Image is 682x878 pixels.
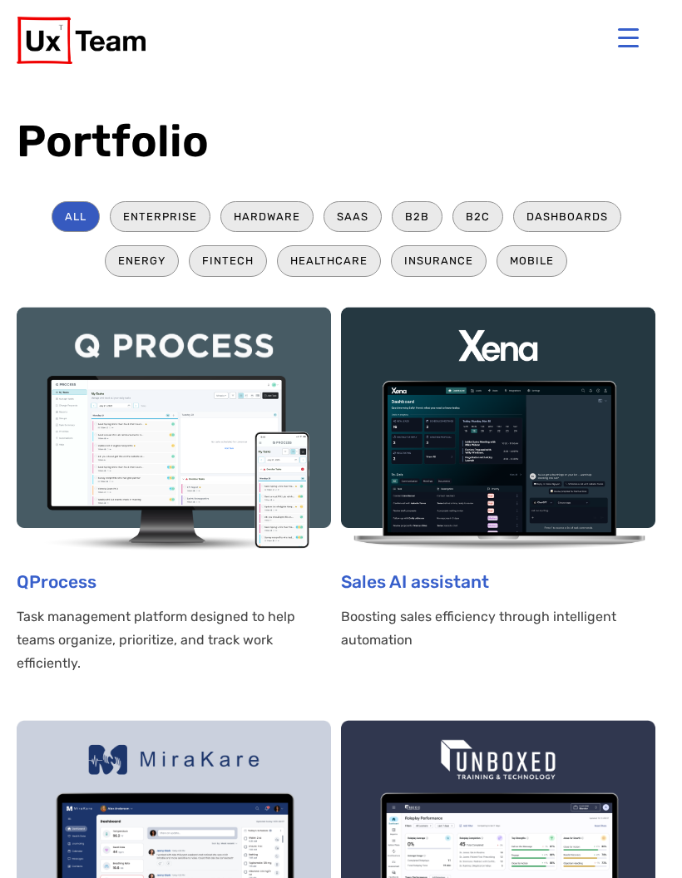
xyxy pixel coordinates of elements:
[277,245,381,276] li: Healthcare
[17,571,96,592] a: QProcess
[17,307,331,552] img: Dashboard for a task management software
[599,798,682,878] iframe: Chat Widget
[608,17,648,57] button: Menu Trigger
[392,201,442,232] li: B2B
[105,245,179,276] li: Energy
[17,605,331,675] p: Task management platform designed to help teams organize, prioritize, and track work efficiently.
[452,201,503,232] li: B2C
[341,571,489,592] a: Sales AI assistant
[513,201,621,232] li: Dashboards
[17,17,146,64] img: UX Team Logo
[341,307,655,552] img: Boosting Sales Efficiency Through Intelligent Automation
[52,201,100,232] li: All
[391,245,487,276] li: Insurance
[324,201,382,232] li: SaaS
[17,114,665,168] h1: Portfolio
[220,201,314,232] li: Hardware
[189,245,267,276] li: Fintech
[497,245,567,276] li: Mobile
[341,605,655,652] p: Boosting sales efficiency through intelligent automation
[110,201,210,232] li: Enterprise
